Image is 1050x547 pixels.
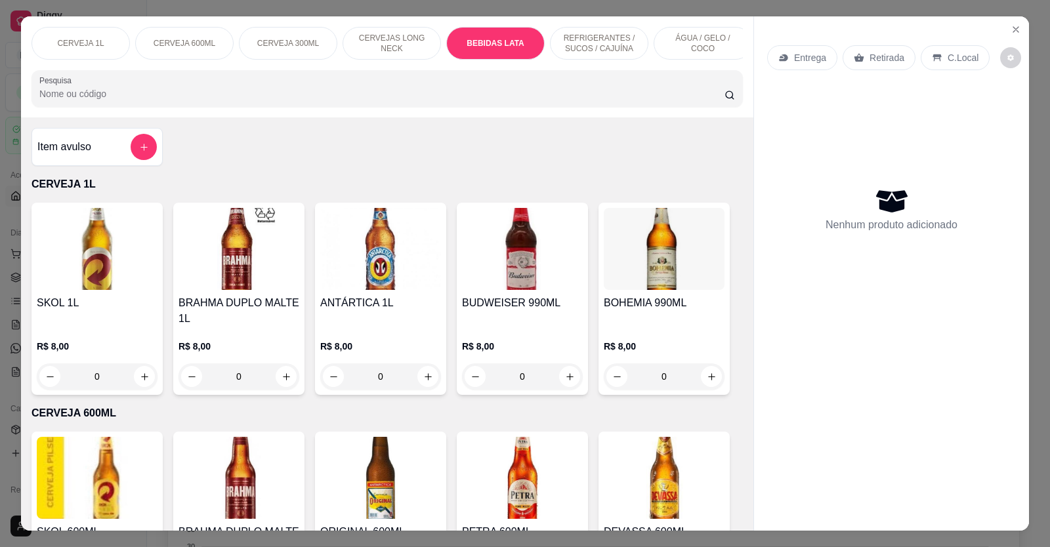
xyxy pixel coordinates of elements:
p: R$ 8,00 [604,340,724,353]
button: decrease-product-quantity [181,366,202,387]
p: R$ 8,00 [178,340,299,353]
button: increase-product-quantity [134,366,155,387]
h4: ANTÁRTICA 1L [320,295,441,311]
h4: SKOL 600ML [37,524,157,540]
p: Retirada [870,51,904,64]
p: CERVEJA 1L [31,176,743,192]
img: product-image [320,208,441,290]
button: increase-product-quantity [701,366,722,387]
h4: Item avulso [37,139,91,155]
input: Pesquisa [39,87,724,100]
p: Nenhum produto adicionado [826,217,957,233]
button: decrease-product-quantity [465,366,486,387]
img: product-image [178,437,299,519]
h4: BUDWEISER 990ML [462,295,583,311]
p: REFRIGERANTES / SUCOS / CAJUÍNA [561,33,637,54]
button: add-separate-item [131,134,157,160]
h4: BOHEMIA 990ML [604,295,724,311]
h4: SKOL 1L [37,295,157,311]
img: product-image [320,437,441,519]
button: decrease-product-quantity [323,366,344,387]
h4: BRAHMA DUPLO MALTE 1L [178,295,299,327]
p: R$ 8,00 [462,340,583,353]
p: CERVEJA 1L [57,38,104,49]
img: product-image [462,437,583,519]
p: BEBIDAS LATA [467,38,524,49]
p: CERVEJA 600ML [154,38,216,49]
h4: ORIGINAL 600ML [320,524,441,540]
img: product-image [604,208,724,290]
p: ÁGUA / GELO / COCO [665,33,741,54]
p: CERVEJA 300ML [257,38,320,49]
p: R$ 8,00 [37,340,157,353]
button: decrease-product-quantity [39,366,60,387]
h4: PETRA 600ML [462,524,583,540]
p: CERVEJA 600ML [31,405,743,421]
img: product-image [37,437,157,519]
h4: DEVASSA 600ML [604,524,724,540]
img: product-image [178,208,299,290]
img: product-image [604,437,724,519]
p: R$ 8,00 [320,340,441,353]
p: C.Local [948,51,978,64]
p: Entrega [794,51,826,64]
img: product-image [462,208,583,290]
p: CERVEJAS LONG NECK [354,33,430,54]
img: product-image [37,208,157,290]
button: increase-product-quantity [417,366,438,387]
label: Pesquisa [39,75,76,86]
button: decrease-product-quantity [1000,47,1021,68]
button: decrease-product-quantity [606,366,627,387]
button: increase-product-quantity [276,366,297,387]
button: increase-product-quantity [559,366,580,387]
button: Close [1005,19,1026,40]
